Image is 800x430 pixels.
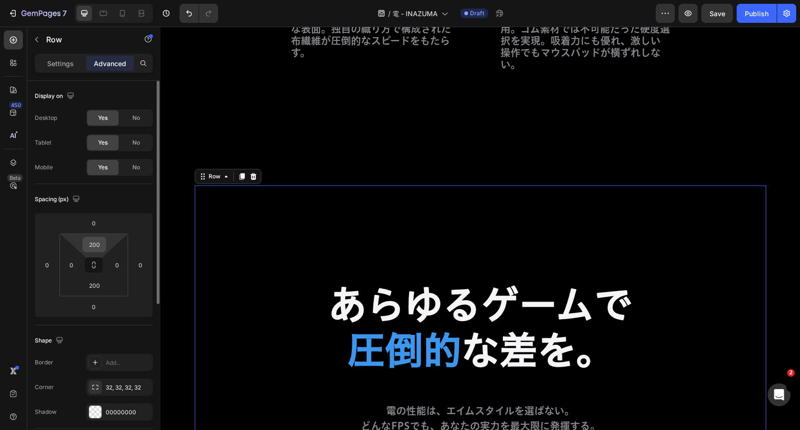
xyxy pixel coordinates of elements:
span: No [132,163,140,172]
div: Beta [7,174,23,182]
div: Mobile [35,163,53,172]
div: Publish [745,9,769,19]
span: Yes [98,138,108,147]
button: Publish [737,4,777,23]
div: 00000000 [106,408,150,417]
iframe: Intercom live chat [768,383,790,406]
div: Tablet [35,138,51,147]
div: Row [46,146,62,154]
div: Desktop [35,114,57,122]
span: / [388,9,390,19]
h2: あらゆるゲームで [34,254,606,347]
span: Draft [470,9,484,18]
div: Spacing (px) [35,193,82,206]
p: Advanced [94,59,126,68]
iframe: Design area [160,27,800,430]
span: 電 - INAZUMA [392,9,438,19]
input: 0 [84,216,103,230]
div: Border [35,358,53,367]
input: 0px [110,258,124,272]
div: Shadow [35,408,57,416]
input: 200px [85,278,104,293]
span: No [132,138,140,147]
div: 450 [9,101,23,109]
button: Save [701,4,733,23]
div: 32, 32, 32, 32 [106,383,150,392]
span: Yes [98,114,108,122]
div: Add... [106,359,150,367]
button: 7 [4,4,71,23]
p: 7 [62,8,67,19]
p: Row [46,34,127,45]
p: 電の性能は、エイムスタイルを選ばない。 どんなFPSでも、あなたの実力を最大限に発揮する。 [154,377,486,407]
div: Undo/Redo [180,4,218,23]
span: No [132,114,140,122]
input: 0 [84,300,103,314]
div: Display on [35,90,76,103]
span: Save [710,10,725,18]
span: 2 [787,369,795,377]
input: 0px [64,258,79,272]
span: な差を。 [301,304,453,342]
span: Yes [98,163,108,172]
input: 0 [133,258,148,272]
span: 圧倒的 [187,304,301,342]
div: Corner [35,383,54,391]
input: 200px [85,237,104,252]
div: Shape [35,334,65,347]
p: Settings [47,59,74,68]
input: 0 [40,258,54,272]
